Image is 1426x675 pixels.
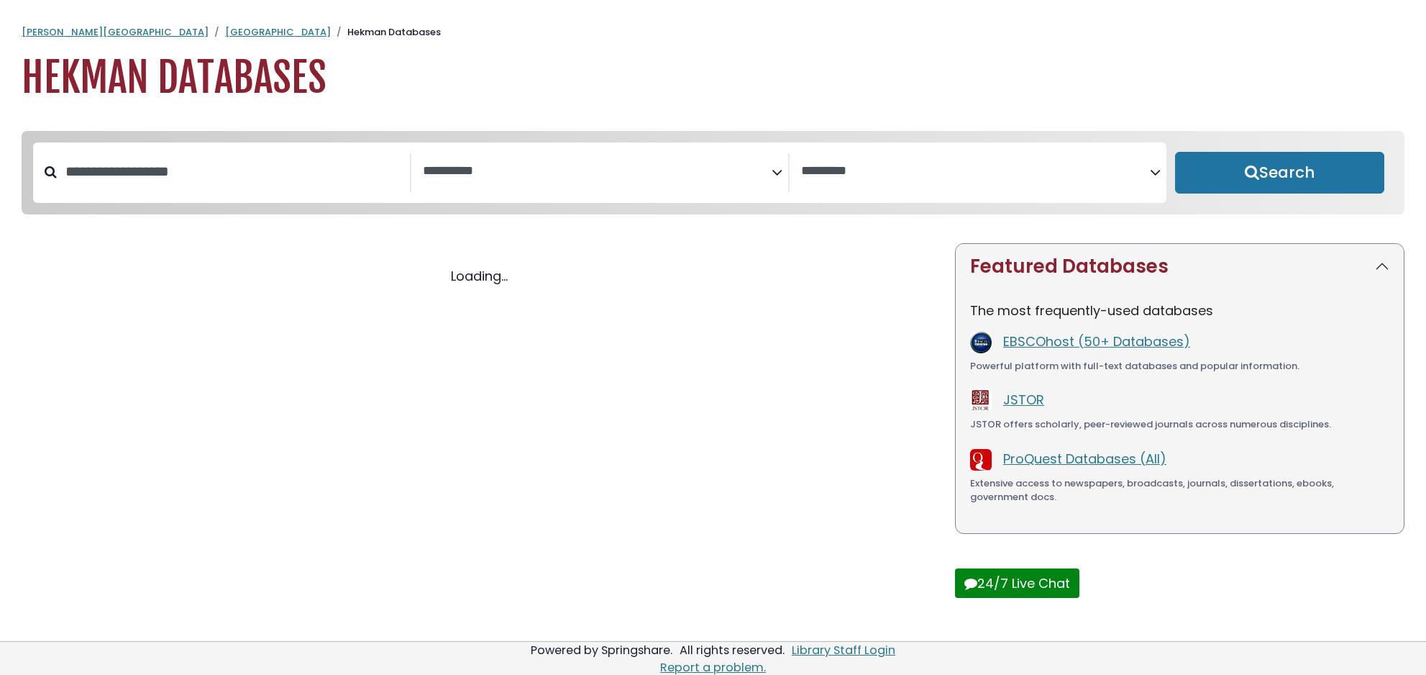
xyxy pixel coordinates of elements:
div: JSTOR offers scholarly, peer-reviewed journals across numerous disciplines. [970,417,1389,432]
button: Submit for Search Results [1175,152,1384,194]
h1: Hekman Databases [22,54,1404,102]
a: JSTOR [1003,391,1044,409]
a: [GEOGRAPHIC_DATA] [225,25,331,39]
nav: breadcrumb [22,25,1404,40]
textarea: Search [801,164,1150,179]
nav: Search filters [22,131,1404,214]
div: All rights reserved. [677,642,787,658]
div: Extensive access to newspapers, broadcasts, journals, dissertations, ebooks, government docs. [970,476,1389,504]
div: Loading... [22,266,938,286]
div: Powerful platform with full-text databases and popular information. [970,359,1389,373]
p: The most frequently-used databases [970,301,1389,320]
a: ProQuest Databases (All) [1003,450,1166,468]
button: 24/7 Live Chat [955,568,1079,598]
button: Featured Databases [956,244,1404,289]
a: Library Staff Login [792,642,895,658]
li: Hekman Databases [331,25,441,40]
textarea: Search [423,164,772,179]
input: Search database by title or keyword [57,160,410,184]
a: [PERSON_NAME][GEOGRAPHIC_DATA] [22,25,209,39]
a: EBSCOhost (50+ Databases) [1003,332,1190,350]
div: Powered by Springshare. [529,642,675,658]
